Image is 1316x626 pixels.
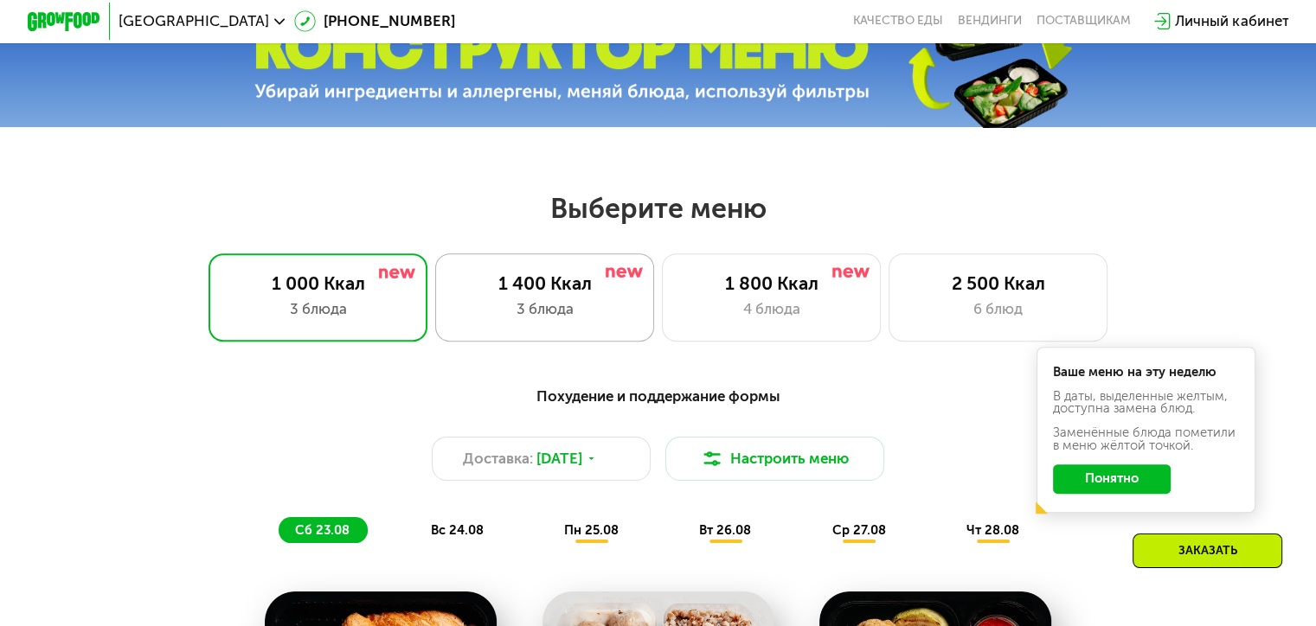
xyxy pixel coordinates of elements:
span: Доставка: [463,448,533,469]
button: Понятно [1053,464,1171,494]
span: [DATE] [536,448,582,469]
div: Личный кабинет [1175,10,1288,32]
div: Заменённые блюда пометили в меню жёлтой точкой. [1053,426,1240,452]
a: [PHONE_NUMBER] [294,10,455,32]
a: Качество еды [853,14,943,29]
div: Похудение и поддержание формы [117,385,1199,407]
div: Ваше меню на эту неделю [1053,366,1240,379]
div: 2 500 Ккал [908,272,1088,294]
div: 3 блюда [454,298,635,320]
span: ср 27.08 [831,522,885,538]
span: [GEOGRAPHIC_DATA] [119,14,269,29]
span: пн 25.08 [564,522,619,538]
span: вс 24.08 [430,522,483,538]
button: Настроить меню [665,437,885,481]
div: 1 000 Ккал [228,272,408,294]
div: поставщикам [1037,14,1131,29]
div: 1 400 Ккал [454,272,635,294]
div: Заказать [1133,533,1282,568]
div: 4 блюда [681,298,862,320]
span: вт 26.08 [699,522,751,538]
div: 3 блюда [228,298,408,320]
span: сб 23.08 [295,522,350,538]
h2: Выберите меню [59,191,1258,226]
span: чт 28.08 [966,522,1019,538]
div: 1 800 Ккал [681,272,862,294]
div: 6 блюд [908,298,1088,320]
a: Вендинги [958,14,1022,29]
div: В даты, выделенные желтым, доступна замена блюд. [1053,390,1240,416]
